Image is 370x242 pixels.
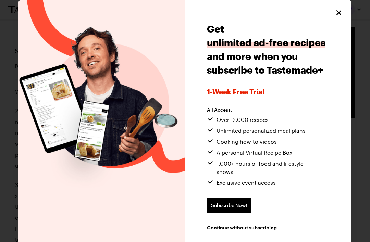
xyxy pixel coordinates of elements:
button: Continue without subscribing [207,224,277,231]
span: Subscribe Now! [211,202,247,209]
button: Close [334,8,343,17]
h2: All Access: [207,107,320,113]
span: Exclusive event access [217,179,276,187]
span: Cooking how-to videos [217,138,277,146]
h1: Get and more when you subscribe to Tastemade+ [207,22,330,77]
a: Subscribe Now! [207,198,251,213]
span: 1,000+ hours of food and lifestyle shows [217,160,320,176]
span: unlimited ad-free recipes [207,37,325,48]
span: Unlimited personalized meal plans [217,127,306,135]
span: Over 12,000 recipes [217,116,269,124]
span: 1-week Free Trial [207,88,330,96]
span: A personal Virtual Recipe Box [217,149,292,157]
